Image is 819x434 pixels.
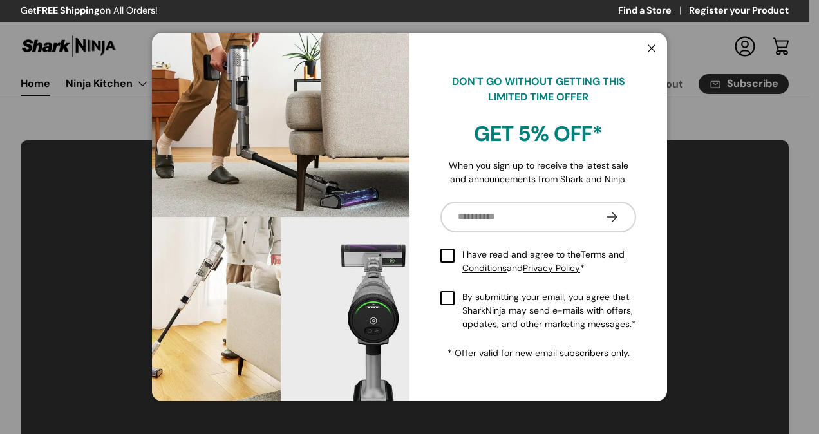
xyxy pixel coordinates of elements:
[440,120,636,148] h2: GET 5% OFF*
[152,33,409,401] img: shark-kion-auto-empty-dock-iw3241ae-full-blast-living-room-cleaning-view-sharkninja-philippines
[440,346,636,360] p: * Offer valid for new email subscribers only.
[618,4,689,18] a: Find a Store
[440,74,636,105] p: DON'T GO WITHOUT GETTING THIS LIMITED TIME OFFER
[462,248,636,275] span: I have read and agree to the and *
[37,5,100,16] strong: FREE Shipping
[689,4,789,18] a: Register your Product
[462,290,636,331] span: By submitting your email, you agree that SharkNinja may send e-mails with offers, updates, and ot...
[440,159,636,186] p: When you sign up to receive the latest sale and announcements from Shark and Ninja.
[21,4,158,18] p: Get on All Orders!
[523,262,580,274] a: Privacy Policy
